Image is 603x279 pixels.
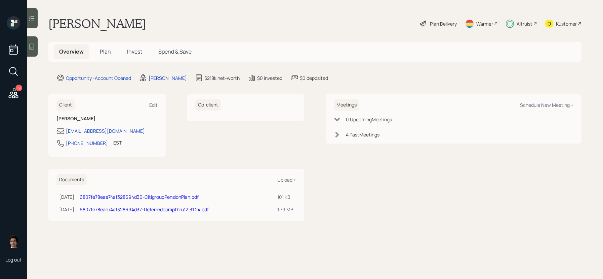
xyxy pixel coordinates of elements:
h1: [PERSON_NAME] [48,16,146,31]
div: [EMAIL_ADDRESS][DOMAIN_NAME] [66,127,145,134]
div: 4 Past Meeting s [346,131,379,138]
div: [DATE] [59,206,74,213]
div: Kustomer [556,20,577,27]
div: 101 KB [277,193,293,200]
div: 0 Upcoming Meeting s [346,116,392,123]
span: Invest [127,48,142,55]
div: [PERSON_NAME] [149,74,187,82]
div: $0 deposited [300,74,328,82]
h6: Meetings [334,99,359,111]
div: Plan Delivery [430,20,457,27]
div: EST [113,139,122,146]
div: [PHONE_NUMBER] [66,139,108,147]
div: Log out [5,256,22,263]
a: 6807fe78eae74af328694d36-CitigroupPensionPlan.pdf [80,194,199,200]
div: Edit [149,102,158,108]
div: $218k net-worth [204,74,240,82]
div: Altruist [517,20,532,27]
span: Plan [100,48,111,55]
h6: Client [56,99,75,111]
div: Upload + [277,177,296,183]
a: 6807fe78eae74af328694d37-Deferredcompthru12.31.24.pdf [80,206,209,213]
div: [DATE] [59,193,74,200]
div: $0 invested [257,74,282,82]
span: Spend & Save [158,48,192,55]
div: 19 [15,85,22,91]
h6: Co-client [195,99,221,111]
div: Opportunity · Account Opened [66,74,131,82]
h6: [PERSON_NAME] [56,116,158,122]
div: Warmer [476,20,493,27]
h6: Documents [56,174,87,185]
span: Overview [59,48,84,55]
div: Schedule New Meeting + [520,102,573,108]
img: harrison-schaefer-headshot-2.png [7,235,20,248]
div: 1.79 MB [277,206,293,213]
